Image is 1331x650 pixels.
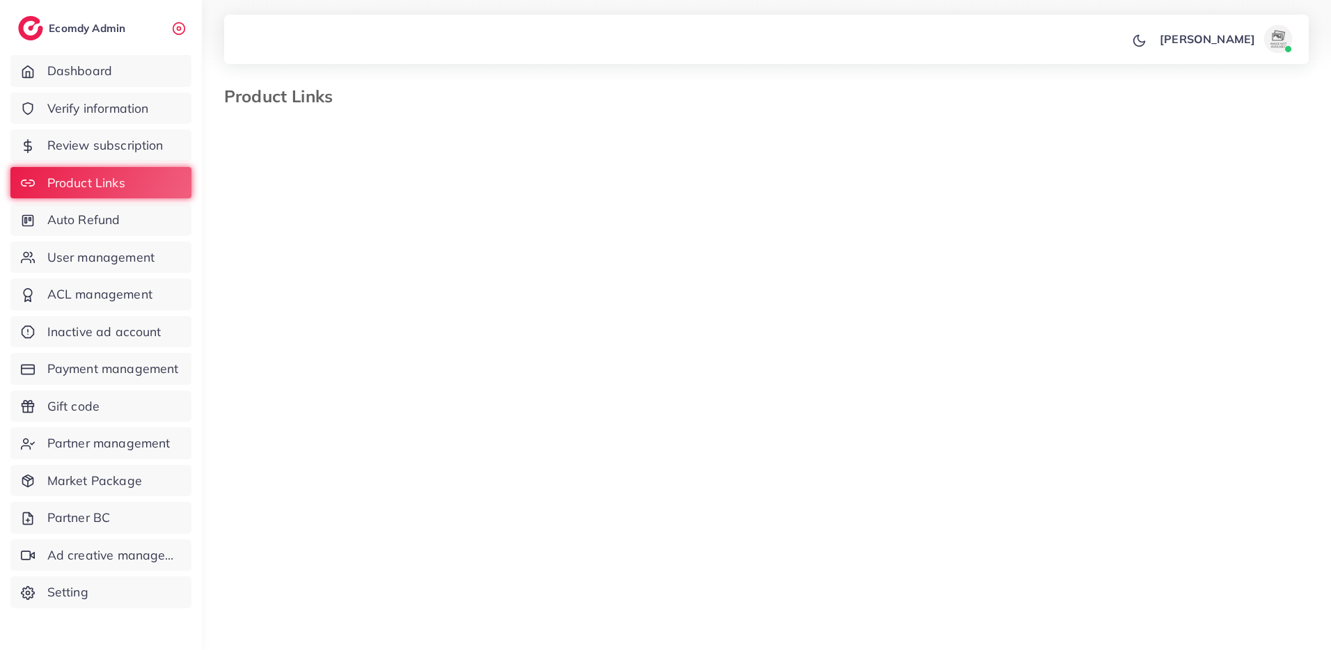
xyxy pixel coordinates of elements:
[10,502,191,534] a: Partner BC
[10,167,191,199] a: Product Links
[47,509,111,527] span: Partner BC
[1264,25,1292,53] img: avatar
[47,285,152,303] span: ACL management
[49,22,129,35] h2: Ecomdy Admin
[1152,25,1298,53] a: [PERSON_NAME]avatar
[10,316,191,348] a: Inactive ad account
[10,93,191,125] a: Verify information
[47,211,120,229] span: Auto Refund
[10,353,191,385] a: Payment management
[10,576,191,608] a: Setting
[10,427,191,459] a: Partner management
[18,16,43,40] img: logo
[224,86,344,106] h3: Product Links
[47,174,125,192] span: Product Links
[47,434,171,452] span: Partner management
[47,136,164,154] span: Review subscription
[10,204,191,236] a: Auto Refund
[1160,31,1255,47] p: [PERSON_NAME]
[47,397,100,415] span: Gift code
[18,16,129,40] a: logoEcomdy Admin
[47,472,142,490] span: Market Package
[10,539,191,571] a: Ad creative management
[10,278,191,310] a: ACL management
[47,323,162,341] span: Inactive ad account
[10,390,191,422] a: Gift code
[47,546,181,564] span: Ad creative management
[47,360,179,378] span: Payment management
[10,55,191,87] a: Dashboard
[10,241,191,274] a: User management
[47,248,155,267] span: User management
[47,100,149,118] span: Verify information
[47,583,88,601] span: Setting
[10,465,191,497] a: Market Package
[10,129,191,161] a: Review subscription
[47,62,112,80] span: Dashboard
